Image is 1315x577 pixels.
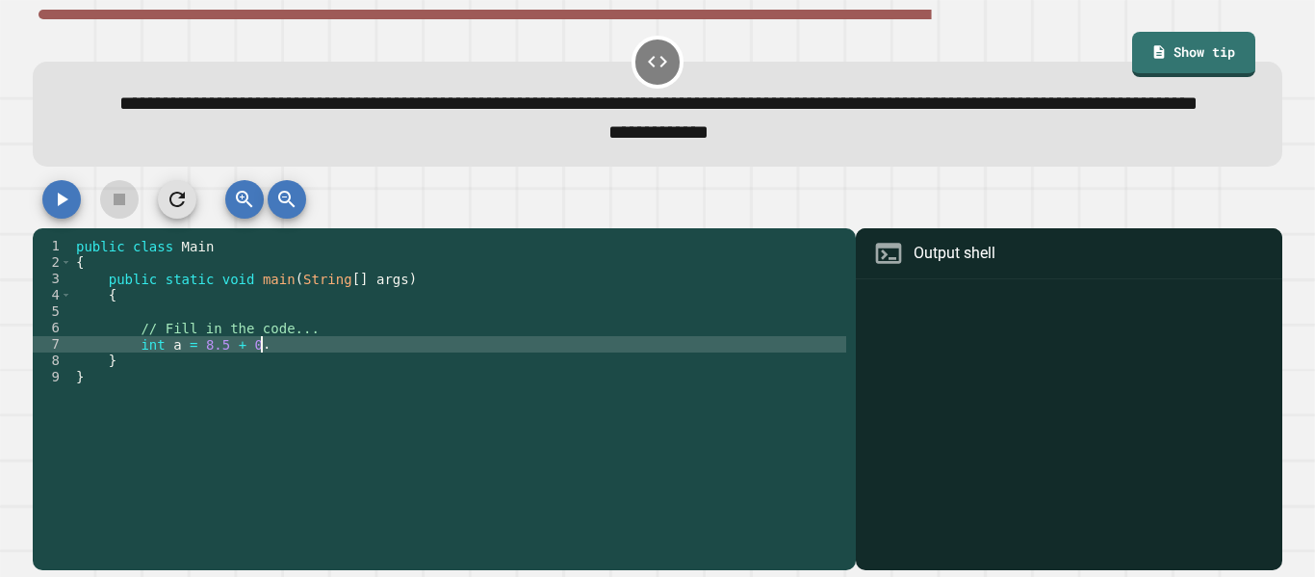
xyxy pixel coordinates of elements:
[33,336,72,353] div: 7
[1132,32,1255,76] a: Show tip
[914,242,995,265] div: Output shell
[33,238,72,254] div: 1
[61,287,71,303] span: Toggle code folding, rows 4 through 8
[33,287,72,303] div: 4
[33,369,72,385] div: 9
[33,320,72,336] div: 6
[33,353,72,369] div: 8
[33,254,72,271] div: 2
[33,271,72,287] div: 3
[61,254,71,271] span: Toggle code folding, rows 2 through 9
[33,303,72,320] div: 5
